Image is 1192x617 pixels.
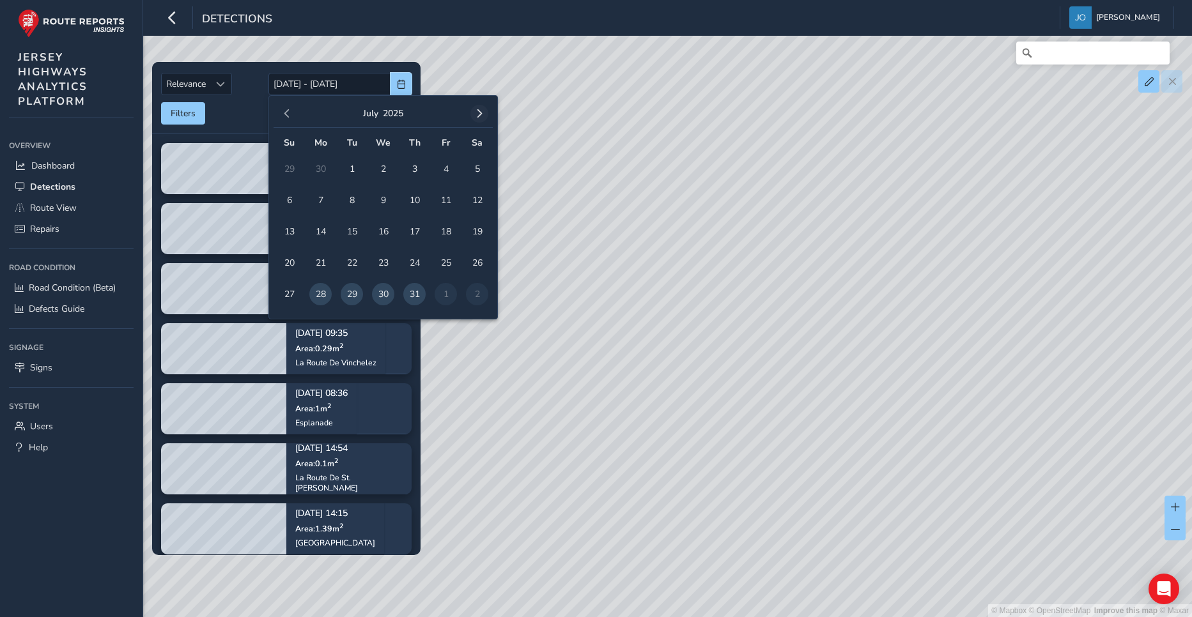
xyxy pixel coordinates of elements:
span: 15 [341,220,363,243]
div: Esplanade [295,417,348,427]
span: Detections [30,181,75,193]
span: 22 [341,252,363,274]
div: La Route De St. [PERSON_NAME] [295,472,403,492]
span: Signs [30,362,52,374]
p: [DATE] 09:35 [295,329,376,338]
span: 13 [278,220,300,243]
button: [PERSON_NAME] [1069,6,1165,29]
a: Dashboard [9,155,134,176]
input: Search [1016,42,1170,65]
span: 16 [372,220,394,243]
span: Sa [472,137,483,149]
span: 14 [309,220,332,243]
sup: 2 [339,340,343,350]
span: 5 [466,158,488,180]
div: Open Intercom Messenger [1149,574,1179,604]
span: 17 [403,220,426,243]
span: 27 [278,283,300,305]
span: 4 [435,158,457,180]
p: [DATE] 08:36 [295,389,348,398]
p: [DATE] 14:15 [295,509,375,518]
a: Detections [9,176,134,197]
a: Defects Guide [9,298,134,319]
div: Signage [9,338,134,357]
span: Users [30,420,53,432]
span: Repairs [30,223,59,235]
span: Area: 1 m [295,402,331,413]
a: Signs [9,357,134,378]
span: Area: 0.29 m [295,342,343,353]
span: Th [409,137,421,149]
sup: 2 [327,400,331,410]
div: La Route De Vinchelez [295,357,376,367]
span: 8 [341,189,363,211]
span: We [376,137,391,149]
span: Tu [347,137,357,149]
span: 7 [309,189,332,211]
span: 29 [341,283,363,305]
img: diamond-layout [1069,6,1092,29]
span: 20 [278,252,300,274]
button: 2025 [383,107,403,119]
a: Road Condition (Beta) [9,277,134,298]
span: Defects Guide [29,303,84,315]
span: 11 [435,189,457,211]
span: 2 [372,158,394,180]
span: 23 [372,252,394,274]
span: JERSEY HIGHWAYS ANALYTICS PLATFORM [18,50,88,109]
div: Sort by Date [210,73,231,95]
button: July [363,107,378,119]
span: Route View [30,202,77,214]
sup: 2 [334,455,338,465]
a: Repairs [9,218,134,240]
div: [GEOGRAPHIC_DATA] [295,537,375,547]
span: 30 [372,283,394,305]
div: Overview [9,136,134,155]
span: [PERSON_NAME] [1096,6,1160,29]
div: System [9,397,134,416]
span: 21 [309,252,332,274]
sup: 2 [339,521,343,530]
div: Road Condition [9,258,134,277]
span: Detections [202,11,272,29]
span: 18 [435,220,457,243]
span: 6 [278,189,300,211]
span: 10 [403,189,426,211]
a: Help [9,437,134,458]
span: Area: 0.1 m [295,457,338,468]
a: Route View [9,197,134,218]
span: Road Condition (Beta) [29,282,116,294]
span: Mo [314,137,327,149]
span: 3 [403,158,426,180]
span: 1 [341,158,363,180]
span: 9 [372,189,394,211]
button: Filters [161,102,205,125]
span: Area: 1.39 m [295,522,343,533]
span: 12 [466,189,488,211]
span: Su [284,137,295,149]
span: 31 [403,283,426,305]
a: Users [9,416,134,437]
span: Fr [442,137,450,149]
span: Help [29,441,48,453]
span: Relevance [162,73,210,95]
p: [DATE] 14:54 [295,444,403,453]
span: 24 [403,252,426,274]
span: Dashboard [31,160,75,172]
span: 25 [435,252,457,274]
span: 28 [309,283,332,305]
span: 19 [466,220,488,243]
span: 26 [466,252,488,274]
img: rr logo [18,9,125,38]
